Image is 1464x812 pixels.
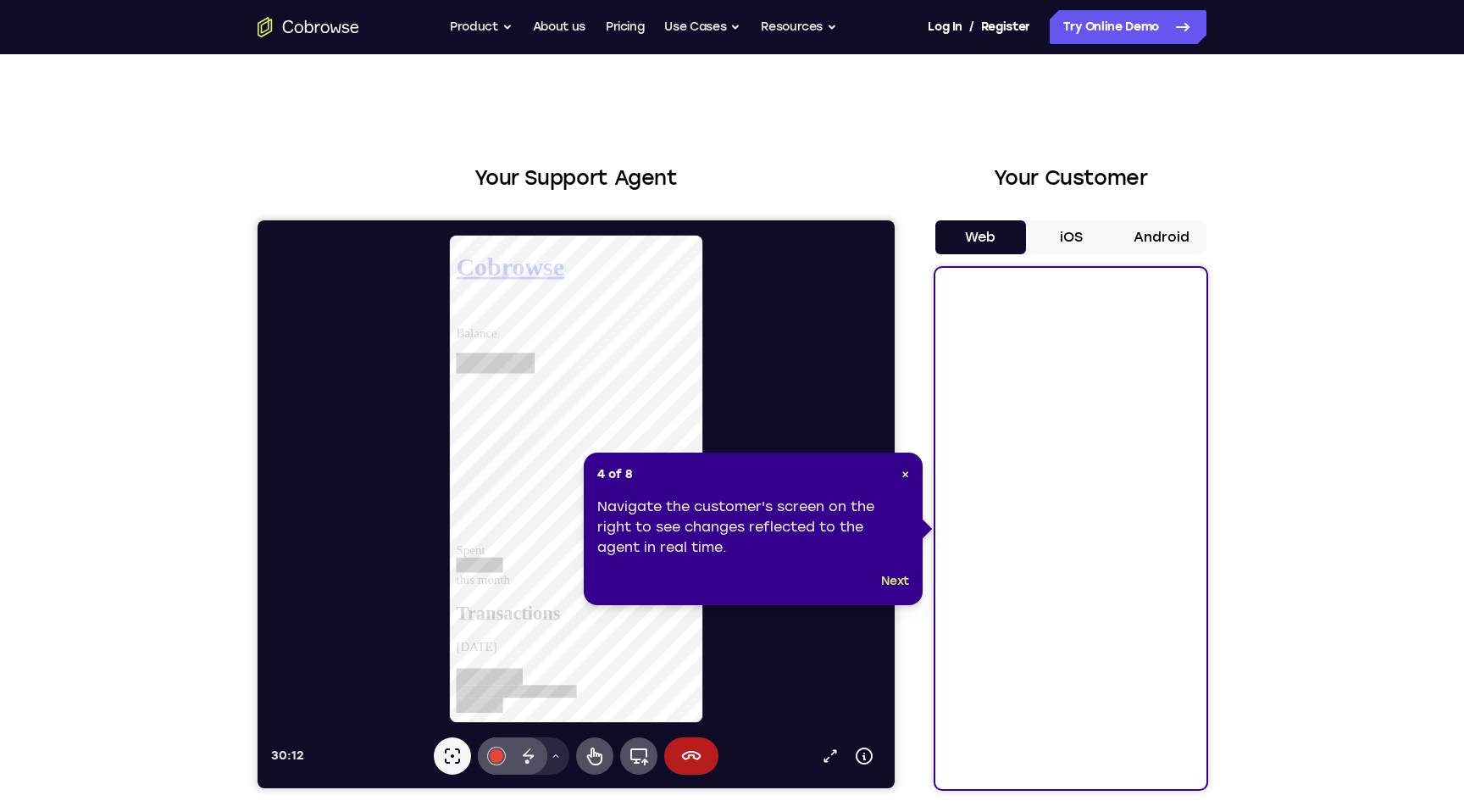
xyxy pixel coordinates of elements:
[1116,220,1206,254] button: Android
[1026,220,1117,254] button: iOS
[935,163,1206,193] h2: Your Customer
[664,10,740,44] button: Use Cases
[533,10,585,44] a: About us
[220,517,258,554] button: Annotations color
[901,466,909,483] button: Close Tour
[935,220,1026,254] button: Web
[597,497,909,558] div: Navigate the customer's screen on the right to see changes reflected to the agent in real time.
[969,17,974,37] span: /
[285,517,312,554] button: Drawing tools menu
[252,517,290,554] button: Disappearing ink
[258,220,895,788] iframe: Agent
[258,163,895,193] h2: Your Support Agent
[606,10,645,44] a: Pricing
[761,10,837,44] button: Resources
[176,517,213,554] button: Laser pointer
[901,467,909,481] span: ×
[258,17,359,37] a: Go to the home page
[597,466,633,483] span: 4 of 8
[363,517,400,554] button: Full device
[881,571,909,592] button: Next
[590,519,624,553] button: Device info
[556,519,590,553] a: Popout
[928,10,962,44] a: Log In
[450,10,513,44] button: Product
[981,10,1030,44] a: Register
[319,517,356,554] button: Remote control
[1050,10,1206,44] a: Try Online Demo
[407,517,461,554] button: End session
